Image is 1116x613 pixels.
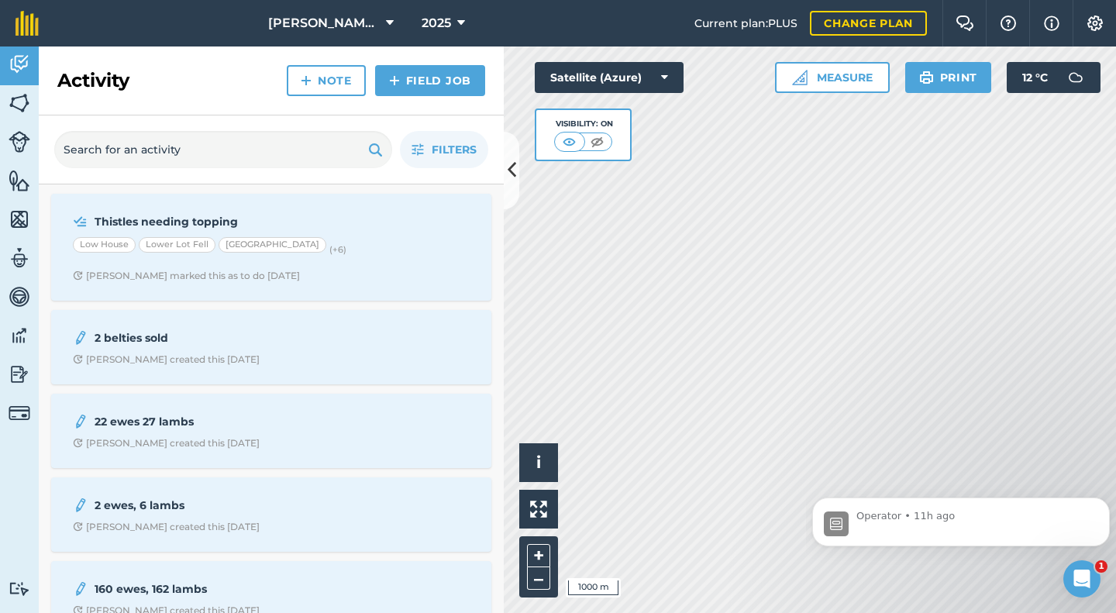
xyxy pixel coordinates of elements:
img: svg+xml;base64,PD94bWwgdmVyc2lvbj0iMS4wIiBlbmNvZGluZz0idXRmLTgiPz4KPCEtLSBHZW5lcmF0b3I6IEFkb2JlIE... [73,412,88,431]
img: svg+xml;base64,PD94bWwgdmVyc2lvbj0iMS4wIiBlbmNvZGluZz0idXRmLTgiPz4KPCEtLSBHZW5lcmF0b3I6IEFkb2JlIE... [73,212,88,231]
strong: 2 ewes, 6 lambs [95,497,340,514]
img: svg+xml;base64,PD94bWwgdmVyc2lvbj0iMS4wIiBlbmNvZGluZz0idXRmLTgiPz4KPCEtLSBHZW5lcmF0b3I6IEFkb2JlIE... [9,246,30,270]
img: Four arrows, one pointing top left, one top right, one bottom right and the last bottom left [530,501,547,518]
span: 12 ° C [1022,62,1048,93]
img: svg+xml;base64,PHN2ZyB4bWxucz0iaHR0cDovL3d3dy53My5vcmcvMjAwMC9zdmciIHdpZHRoPSI1MCIgaGVpZ2h0PSI0MC... [587,134,607,150]
div: [PERSON_NAME] created this [DATE] [73,437,260,449]
button: Measure [775,62,890,93]
img: svg+xml;base64,PHN2ZyB4bWxucz0iaHR0cDovL3d3dy53My5vcmcvMjAwMC9zdmciIHdpZHRoPSIxOSIgaGVpZ2h0PSIyNC... [368,140,383,159]
button: Satellite (Azure) [535,62,684,93]
a: Thistles needing toppingLow HouseLower Lot Fell[GEOGRAPHIC_DATA](+6)Clock with arrow pointing clo... [60,203,482,291]
a: Change plan [810,11,927,36]
img: Clock with arrow pointing clockwise [73,354,83,364]
img: svg+xml;base64,PHN2ZyB4bWxucz0iaHR0cDovL3d3dy53My5vcmcvMjAwMC9zdmciIHdpZHRoPSI1NiIgaGVpZ2h0PSI2MC... [9,208,30,231]
a: Note [287,65,366,96]
input: Search for an activity [54,131,392,168]
strong: 160 ewes, 162 lambs [95,580,340,598]
img: svg+xml;base64,PD94bWwgdmVyc2lvbj0iMS4wIiBlbmNvZGluZz0idXRmLTgiPz4KPCEtLSBHZW5lcmF0b3I6IEFkb2JlIE... [9,285,30,308]
strong: 22 ewes 27 lambs [95,413,340,430]
img: Clock with arrow pointing clockwise [73,270,83,281]
img: svg+xml;base64,PD94bWwgdmVyc2lvbj0iMS4wIiBlbmNvZGluZz0idXRmLTgiPz4KPCEtLSBHZW5lcmF0b3I6IEFkb2JlIE... [73,329,88,347]
img: Ruler icon [792,70,808,85]
div: [GEOGRAPHIC_DATA] [219,237,326,253]
img: fieldmargin Logo [15,11,39,36]
img: svg+xml;base64,PD94bWwgdmVyc2lvbj0iMS4wIiBlbmNvZGluZz0idXRmLTgiPz4KPCEtLSBHZW5lcmF0b3I6IEFkb2JlIE... [9,581,30,596]
button: Print [905,62,992,93]
img: svg+xml;base64,PHN2ZyB4bWxucz0iaHR0cDovL3d3dy53My5vcmcvMjAwMC9zdmciIHdpZHRoPSIxOSIgaGVpZ2h0PSIyNC... [919,68,934,87]
img: svg+xml;base64,PHN2ZyB4bWxucz0iaHR0cDovL3d3dy53My5vcmcvMjAwMC9zdmciIHdpZHRoPSIxNCIgaGVpZ2h0PSIyNC... [389,71,400,90]
img: A question mark icon [999,15,1018,31]
span: Filters [432,141,477,158]
img: svg+xml;base64,PHN2ZyB4bWxucz0iaHR0cDovL3d3dy53My5vcmcvMjAwMC9zdmciIHdpZHRoPSIxNyIgaGVpZ2h0PSIxNy... [1044,14,1059,33]
span: Current plan : PLUS [694,15,797,32]
img: svg+xml;base64,PD94bWwgdmVyc2lvbj0iMS4wIiBlbmNvZGluZz0idXRmLTgiPz4KPCEtLSBHZW5lcmF0b3I6IEFkb2JlIE... [73,580,88,598]
span: 1 [1095,560,1107,573]
img: A cog icon [1086,15,1104,31]
img: svg+xml;base64,PHN2ZyB4bWxucz0iaHR0cDovL3d3dy53My5vcmcvMjAwMC9zdmciIHdpZHRoPSI1MCIgaGVpZ2h0PSI0MC... [560,134,579,150]
img: svg+xml;base64,PD94bWwgdmVyc2lvbj0iMS4wIiBlbmNvZGluZz0idXRmLTgiPz4KPCEtLSBHZW5lcmF0b3I6IEFkb2JlIE... [73,496,88,515]
span: 2025 [422,14,451,33]
span: [PERSON_NAME][GEOGRAPHIC_DATA] [268,14,380,33]
img: svg+xml;base64,PHN2ZyB4bWxucz0iaHR0cDovL3d3dy53My5vcmcvMjAwMC9zdmciIHdpZHRoPSI1NiIgaGVpZ2h0PSI2MC... [9,91,30,115]
button: 12 °C [1007,62,1100,93]
a: 2 ewes, 6 lambsClock with arrow pointing clockwise[PERSON_NAME] created this [DATE] [60,487,482,542]
img: svg+xml;base64,PD94bWwgdmVyc2lvbj0iMS4wIiBlbmNvZGluZz0idXRmLTgiPz4KPCEtLSBHZW5lcmF0b3I6IEFkb2JlIE... [9,324,30,347]
img: svg+xml;base64,PD94bWwgdmVyc2lvbj0iMS4wIiBlbmNvZGluZz0idXRmLTgiPz4KPCEtLSBHZW5lcmF0b3I6IEFkb2JlIE... [9,363,30,386]
img: svg+xml;base64,PD94bWwgdmVyc2lvbj0iMS4wIiBlbmNvZGluZz0idXRmLTgiPz4KPCEtLSBHZW5lcmF0b3I6IEFkb2JlIE... [9,131,30,153]
div: Low House [73,237,136,253]
a: Field Job [375,65,485,96]
img: svg+xml;base64,PD94bWwgdmVyc2lvbj0iMS4wIiBlbmNvZGluZz0idXRmLTgiPz4KPCEtLSBHZW5lcmF0b3I6IEFkb2JlIE... [9,402,30,424]
img: svg+xml;base64,PHN2ZyB4bWxucz0iaHR0cDovL3d3dy53My5vcmcvMjAwMC9zdmciIHdpZHRoPSI1NiIgaGVpZ2h0PSI2MC... [9,169,30,192]
img: svg+xml;base64,PD94bWwgdmVyc2lvbj0iMS4wIiBlbmNvZGluZz0idXRmLTgiPz4KPCEtLSBHZW5lcmF0b3I6IEFkb2JlIE... [9,53,30,76]
a: 2 belties soldClock with arrow pointing clockwise[PERSON_NAME] created this [DATE] [60,319,482,375]
div: [PERSON_NAME] created this [DATE] [73,521,260,533]
img: svg+xml;base64,PHN2ZyB4bWxucz0iaHR0cDovL3d3dy53My5vcmcvMjAwMC9zdmciIHdpZHRoPSIxNCIgaGVpZ2h0PSIyNC... [301,71,312,90]
strong: Thistles needing topping [95,213,340,230]
strong: 2 belties sold [95,329,340,346]
img: Clock with arrow pointing clockwise [73,522,83,532]
span: i [536,453,541,472]
div: [PERSON_NAME] marked this as to do [DATE] [73,270,300,282]
a: 22 ewes 27 lambsClock with arrow pointing clockwise[PERSON_NAME] created this [DATE] [60,403,482,459]
button: i [519,443,558,482]
button: + [527,544,550,567]
div: [PERSON_NAME] created this [DATE] [73,353,260,366]
iframe: Intercom notifications message [806,463,1116,571]
div: Visibility: On [554,118,613,130]
img: Clock with arrow pointing clockwise [73,438,83,448]
div: Lower Lot Fell [139,237,215,253]
small: (+ 6 ) [329,244,346,255]
button: Filters [400,131,488,168]
img: svg+xml;base64,PD94bWwgdmVyc2lvbj0iMS4wIiBlbmNvZGluZz0idXRmLTgiPz4KPCEtLSBHZW5lcmF0b3I6IEFkb2JlIE... [1060,62,1091,93]
h2: Activity [57,68,129,93]
img: Two speech bubbles overlapping with the left bubble in the forefront [956,15,974,31]
iframe: Intercom live chat [1063,560,1100,598]
button: – [527,567,550,590]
